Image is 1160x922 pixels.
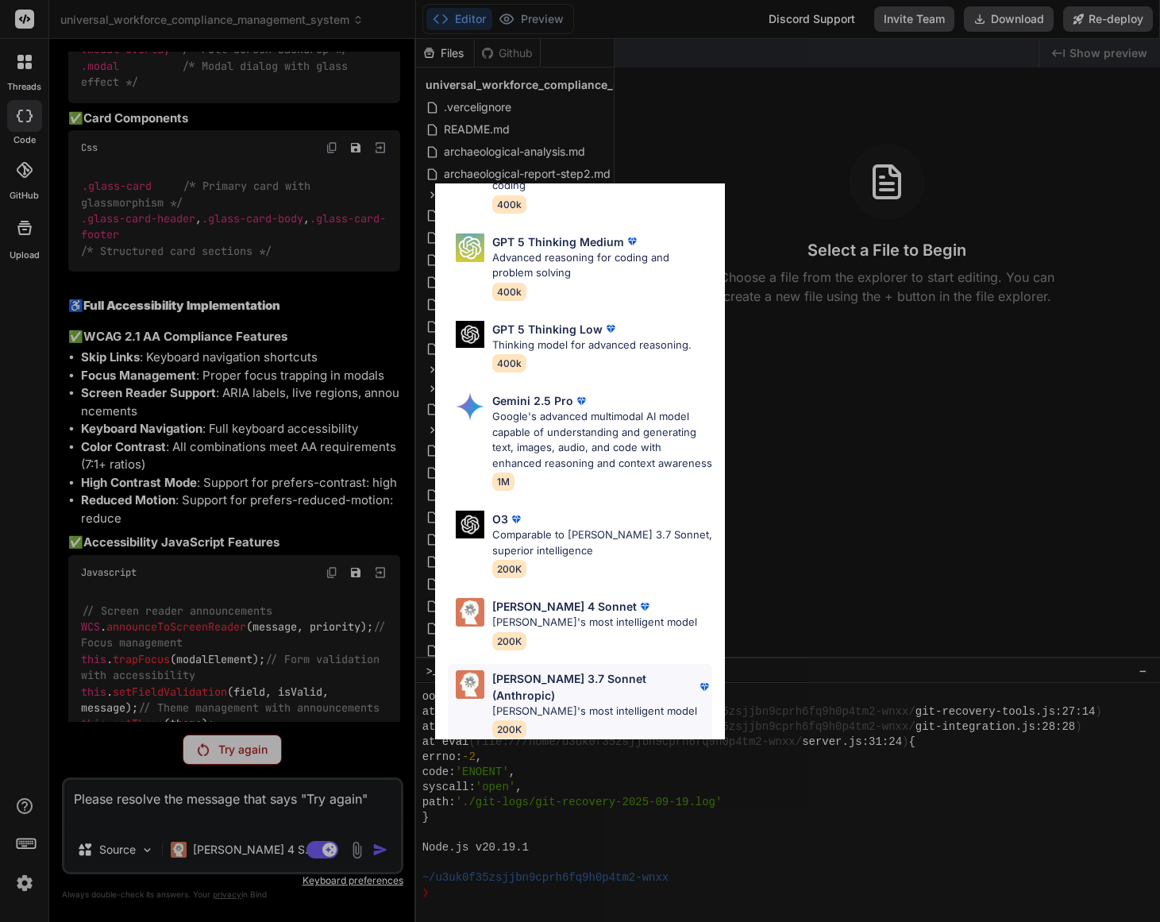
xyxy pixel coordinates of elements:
[456,598,484,627] img: Pick Models
[492,409,712,471] p: Google's advanced multimodal AI model capable of understanding and generating text, images, audio...
[456,511,484,538] img: Pick Models
[492,354,526,372] span: 400k
[696,679,712,695] img: premium
[492,338,692,353] p: Thinking model for advanced reasoning.
[492,283,526,301] span: 400k
[492,720,526,739] span: 200K
[573,393,589,409] img: premium
[492,233,624,250] p: GPT 5 Thinking Medium
[456,670,484,699] img: Pick Models
[508,511,524,527] img: premium
[492,632,526,650] span: 200K
[492,615,697,631] p: [PERSON_NAME]'s most intelligent model
[624,233,640,249] img: premium
[492,527,712,558] p: Comparable to [PERSON_NAME] 3.7 Sonnet, superior intelligence
[492,250,712,281] p: Advanced reasoning for coding and problem solving
[492,704,712,719] p: [PERSON_NAME]'s most intelligent model
[456,392,484,421] img: Pick Models
[492,321,603,338] p: GPT 5 Thinking Low
[456,233,484,262] img: Pick Models
[456,321,484,349] img: Pick Models
[492,195,526,214] span: 400k
[492,473,514,491] span: 1M
[637,599,653,615] img: premium
[492,511,508,527] p: O3
[492,598,637,615] p: [PERSON_NAME] 4 Sonnet
[492,392,573,409] p: Gemini 2.5 Pro
[492,670,696,704] p: [PERSON_NAME] 3.7 Sonnet (Anthropic)
[603,321,619,337] img: premium
[492,560,526,578] span: 200K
